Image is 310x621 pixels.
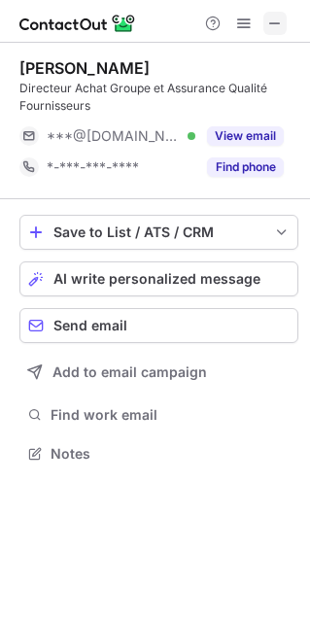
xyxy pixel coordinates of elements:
span: Find work email [51,406,291,424]
button: Reveal Button [207,126,284,146]
div: Save to List / ATS / CRM [53,224,264,240]
button: Notes [19,440,298,467]
div: Directeur Achat Groupe et Assurance Qualité Fournisseurs [19,80,298,115]
span: Send email [53,318,127,333]
button: AI write personalized message [19,261,298,296]
span: Add to email campaign [52,364,207,380]
button: Reveal Button [207,157,284,177]
button: Send email [19,308,298,343]
button: save-profile-one-click [19,215,298,250]
span: Notes [51,445,291,463]
span: AI write personalized message [53,271,260,287]
div: [PERSON_NAME] [19,58,150,78]
img: ContactOut v5.3.10 [19,12,136,35]
button: Find work email [19,401,298,429]
button: Add to email campaign [19,355,298,390]
span: ***@[DOMAIN_NAME] [47,127,181,145]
